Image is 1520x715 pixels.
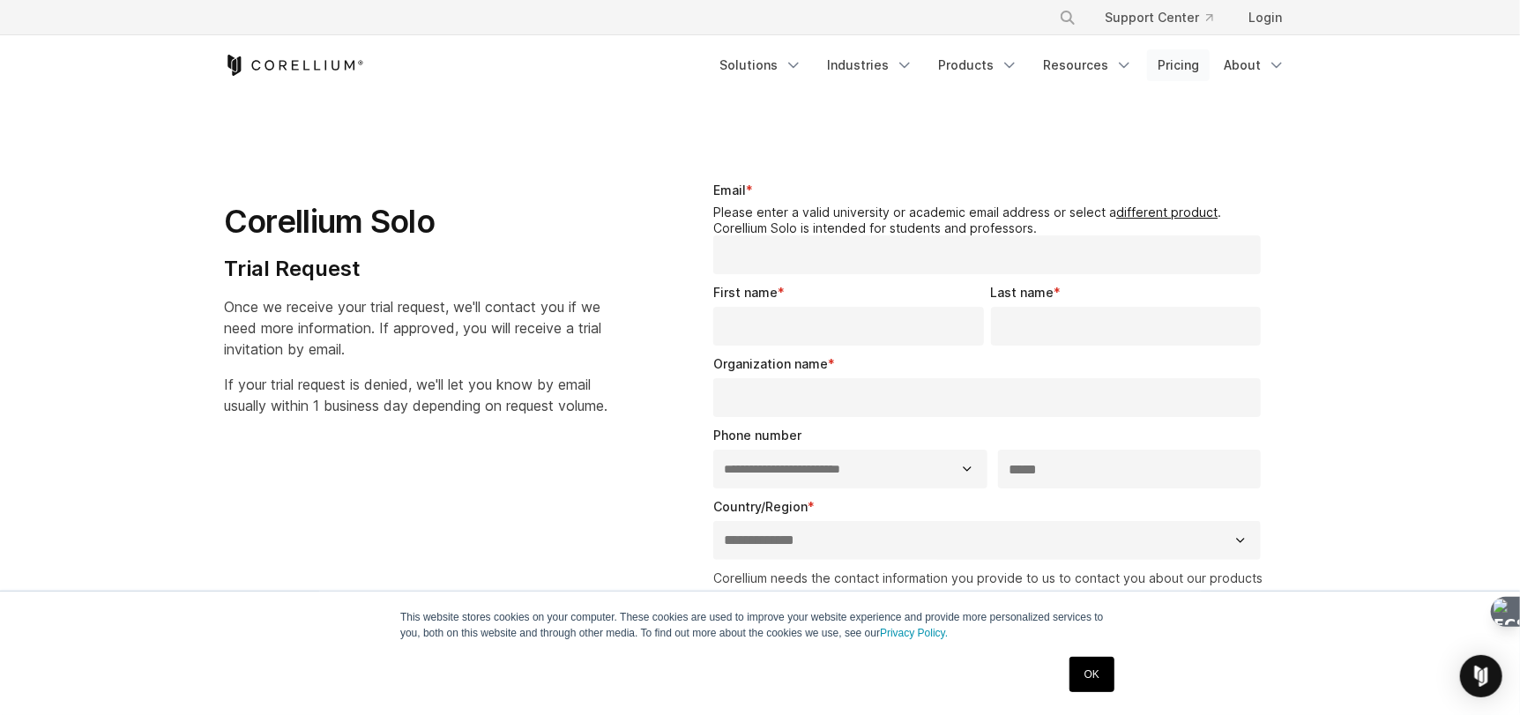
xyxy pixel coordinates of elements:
[713,205,1268,235] legend: Please enter a valid university or academic email address or select a . Corellium Solo is intende...
[1069,657,1114,692] a: OK
[400,609,1120,641] p: This website stores cookies on your computer. These cookies are used to improve your website expe...
[880,627,948,639] a: Privacy Policy.
[224,55,364,76] a: Corellium Home
[1032,49,1144,81] a: Resources
[713,499,808,514] span: Country/Region
[713,182,746,197] span: Email
[224,376,607,414] span: If your trial request is denied, we'll let you know by email usually within 1 business day depend...
[713,356,828,371] span: Organization name
[713,428,801,443] span: Phone number
[1147,49,1210,81] a: Pricing
[1052,2,1084,34] button: Search
[816,49,924,81] a: Industries
[991,285,1054,300] span: Last name
[713,285,778,300] span: First name
[1213,49,1296,81] a: About
[1116,205,1218,220] a: different product
[224,298,601,358] span: Once we receive your trial request, we'll contact you if we need more information. If approved, y...
[224,202,607,242] h1: Corellium Solo
[709,49,813,81] a: Solutions
[1091,2,1227,34] a: Support Center
[713,569,1268,643] p: Corellium needs the contact information you provide to us to contact you about our products and s...
[1460,655,1502,697] div: Open Intercom Messenger
[1234,2,1296,34] a: Login
[928,49,1029,81] a: Products
[709,49,1296,81] div: Navigation Menu
[1038,2,1296,34] div: Navigation Menu
[224,256,607,282] h4: Trial Request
